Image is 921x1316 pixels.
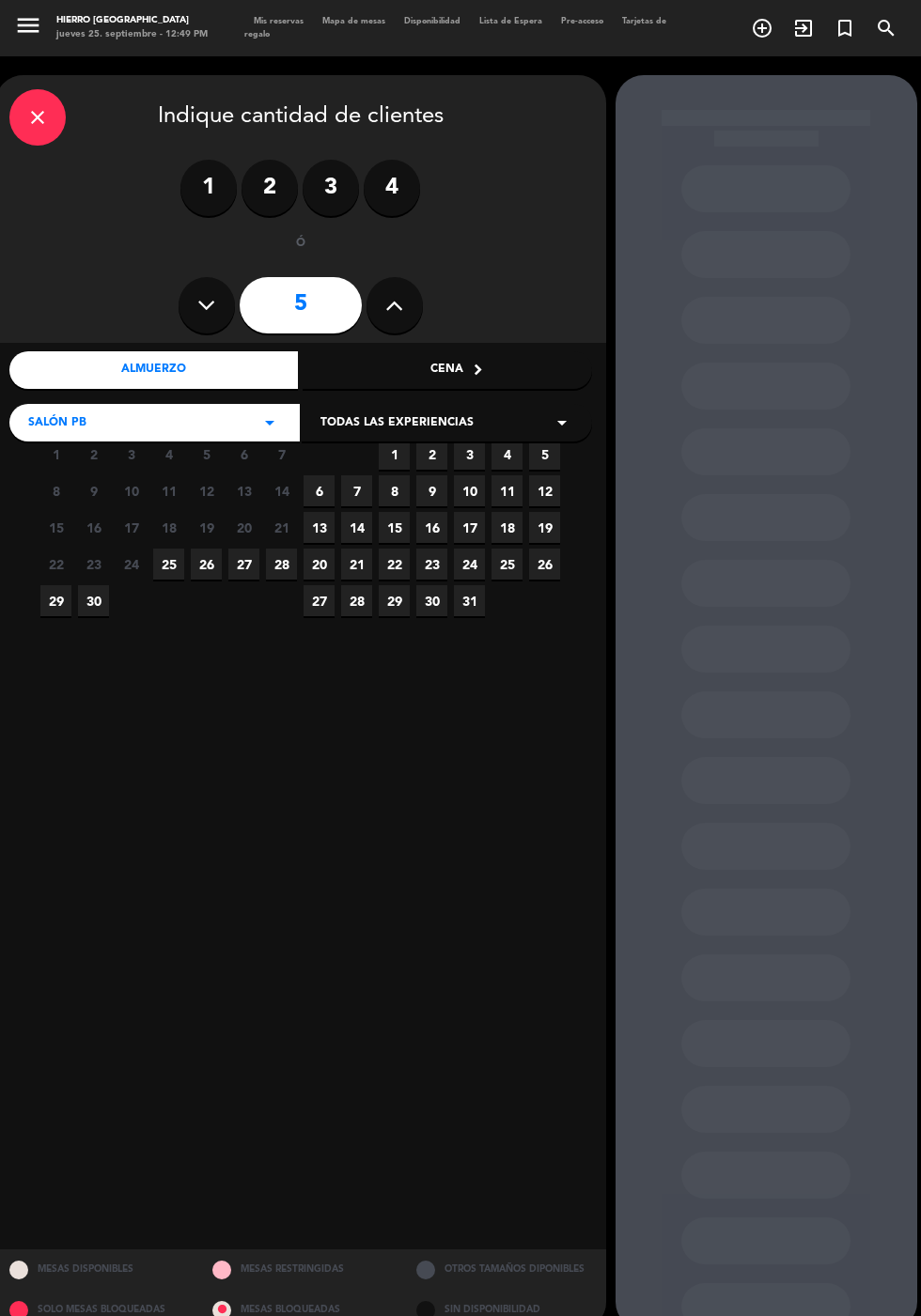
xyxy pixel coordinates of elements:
i: arrow_drop_down [258,411,281,434]
span: 28 [266,549,297,580]
span: 27 [228,549,259,580]
i: search [875,17,898,39]
div: ó [270,235,331,254]
span: 8 [379,475,410,506]
span: 18 [492,512,523,543]
span: 19 [191,512,222,543]
span: Pre-acceso [552,17,613,25]
span: 16 [416,512,447,543]
span: 13 [228,475,259,506]
span: 9 [416,475,447,506]
span: 7 [266,439,297,470]
label: 2 [242,160,298,216]
span: 8 [40,475,71,506]
label: 4 [364,160,420,216]
div: Indique cantidad de clientes [9,89,592,146]
span: 2 [416,439,447,470]
i: turned_in_not [834,17,856,39]
span: 16 [78,512,109,543]
label: 1 [180,160,237,216]
span: 23 [416,549,447,580]
span: 5 [529,439,560,470]
span: 22 [40,549,71,580]
span: 5 [191,439,222,470]
span: 2 [78,439,109,470]
span: 13 [304,512,335,543]
span: 30 [416,585,447,616]
span: 14 [266,475,297,506]
label: 3 [303,160,359,216]
span: 17 [116,512,147,543]
span: Mis reservas [244,17,313,25]
span: 10 [116,475,147,506]
span: 26 [529,549,560,580]
span: 4 [492,439,523,470]
i: chevron_left [101,360,121,379]
span: 21 [266,512,297,543]
span: 25 [492,549,523,580]
span: 20 [304,549,335,580]
i: arrow_drop_down [551,411,573,434]
i: menu [14,11,42,39]
span: 22 [379,549,410,580]
div: OTROS TAMAÑOS DIPONIBLES [402,1249,606,1290]
span: Mapa de mesas [313,17,395,25]
span: Todas las experiencias [320,414,474,433]
span: 24 [454,549,485,580]
span: 4 [153,439,184,470]
span: 19 [529,512,560,543]
span: 3 [454,439,485,470]
i: chevron_right [468,360,488,379]
button: menu [14,11,42,44]
i: add_circle_outline [751,17,773,39]
span: 10 [454,475,485,506]
span: 11 [153,475,184,506]
span: 6 [304,475,335,506]
span: 28 [341,585,372,616]
span: 9 [78,475,109,506]
span: 12 [191,475,222,506]
span: 21 [341,549,372,580]
span: 15 [40,512,71,543]
span: Salón PB [28,414,86,433]
span: 15 [379,512,410,543]
div: Hierro [GEOGRAPHIC_DATA] [56,14,208,28]
span: 25 [153,549,184,580]
div: MESAS RESTRINGIDAS [198,1249,402,1290]
span: 20 [228,512,259,543]
span: 29 [40,585,71,616]
span: 14 [341,512,372,543]
span: 11 [492,475,523,506]
i: exit_to_app [792,17,815,39]
span: 24 [116,549,147,580]
span: 7 [341,475,372,506]
span: 17 [454,512,485,543]
span: Disponibilidad [395,17,470,25]
span: Lista de Espera [470,17,552,25]
span: 29 [379,585,410,616]
span: 3 [116,439,147,470]
i: close [26,106,49,129]
div: Almuerzo [9,351,299,389]
span: 26 [191,549,222,580]
div: Cena [303,351,592,389]
span: 1 [379,439,410,470]
span: 6 [228,439,259,470]
span: 12 [529,475,560,506]
span: 30 [78,585,109,616]
div: jueves 25. septiembre - 12:49 PM [56,28,208,42]
span: 1 [40,439,71,470]
span: 23 [78,549,109,580]
span: 18 [153,512,184,543]
span: 31 [454,585,485,616]
span: 27 [304,585,335,616]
